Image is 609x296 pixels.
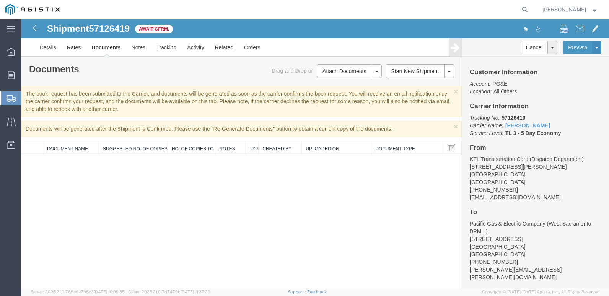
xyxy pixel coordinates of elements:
a: Feedback [307,289,327,294]
i: Location: [448,69,470,75]
span: [DATE] 10:09:35 [94,289,125,294]
span: Server: 2025.21.0-769a9a7b8c3 [31,289,125,294]
button: Attach Documents [295,45,350,59]
span: Client: 2025.21.0-7d7479b [128,289,210,294]
b: 57126419 [480,96,504,102]
a: Rates [40,19,65,37]
i: Account: [448,62,469,68]
i: Carrier Name: [448,103,482,109]
th: Type [224,122,237,136]
a: Activity [160,19,188,37]
button: Preview [541,22,571,35]
a: Tracking [129,19,160,37]
span: [GEOGRAPHIC_DATA] [448,160,504,166]
button: Close [433,71,436,74]
th: Document Type [350,122,420,136]
button: Cancel [499,22,527,35]
span: [DATE] 11:37:29 [181,289,210,294]
img: logo [5,4,60,15]
th: Created by [237,122,280,136]
a: Support [288,289,307,294]
th: Notes [194,122,224,136]
p: All Others [448,61,580,76]
a: Notes [105,19,130,37]
iframe: FS Legacy Container [21,19,609,288]
span: [GEOGRAPHIC_DATA] [448,232,504,238]
h1: Documents [8,45,58,55]
i: Service Level: [448,111,482,117]
th: Suggested No. of Copies [78,122,147,136]
button: Close [433,106,436,109]
th: Document Name [22,122,78,136]
a: Documents [65,19,104,37]
b: TL 3 - 5 Day Economy [484,111,539,117]
a: Related [188,19,217,37]
th: Uploaded On [280,122,350,136]
h4: To [448,190,580,197]
h4: Customer Information [448,50,580,57]
span: Frank Serrano [542,5,586,14]
span: PG&E [471,62,486,68]
span: Copyright © [DATE]-[DATE] Agistix Inc., All Rights Reserved [482,289,600,295]
address: Pacific Gas & Electric Company ( ) [STREET_ADDRESS] [GEOGRAPHIC_DATA] [PHONE_NUMBER] [PERSON_NAME... [448,201,580,262]
button: Start New Shipment [364,45,423,59]
h4: From [448,125,580,133]
a: [PERSON_NAME] [484,103,529,109]
span: West Sacramento BPM... [448,202,570,215]
button: [PERSON_NAME] [542,5,599,14]
address: KTL Transportation Corp (Dispatch Department) [STREET_ADDRESS][PERSON_NAME] [GEOGRAPHIC_DATA] [PH... [448,136,580,182]
i: Tracking No: [448,96,478,102]
a: Orders [217,19,244,37]
span: Drag and Drop or [250,49,291,55]
h4: Carrier Information [448,84,580,91]
th: No. of Copies to Print [146,122,194,136]
button: Manage table columns [423,122,437,136]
